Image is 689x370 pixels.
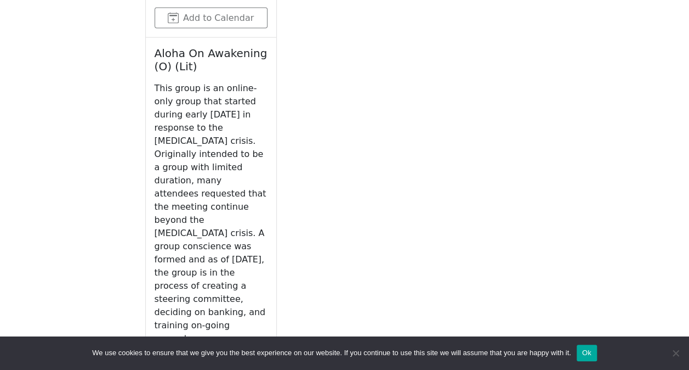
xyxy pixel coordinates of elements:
h2: Aloha On Awakening (O) (Lit) [155,47,267,73]
span: We use cookies to ensure that we give you the best experience on our website. If you continue to ... [92,347,571,358]
span: No [670,347,681,358]
button: Ok [577,345,597,361]
button: Add to Calendar [155,8,267,29]
p: This group is an online-only group that started during early [DATE] in response to the [MEDICAL_D... [155,82,267,345]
